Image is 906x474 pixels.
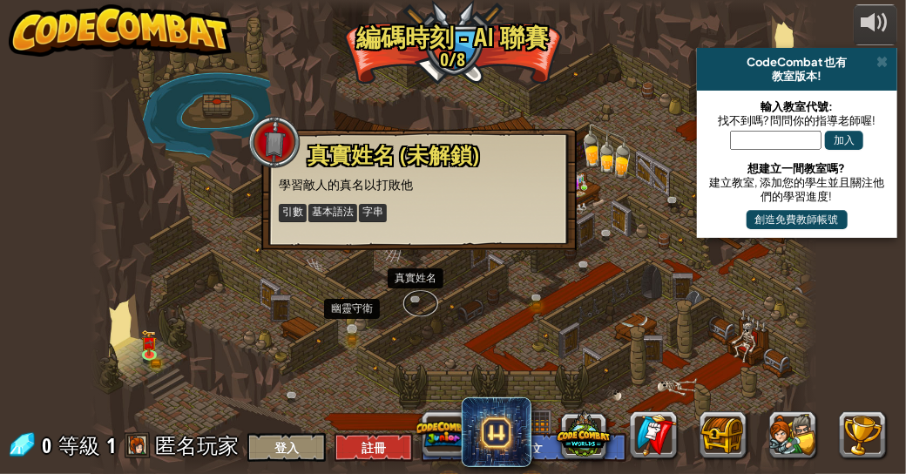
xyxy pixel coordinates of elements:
[825,131,863,150] button: 加入
[308,204,357,222] kbd: 基本語法
[106,431,116,459] span: 1
[706,113,889,127] div: 找不到嗎? 問問你的指導老師喔!
[155,431,239,459] span: 匿名玩家
[247,433,326,462] button: 登入
[359,204,387,222] kbd: 字串
[141,329,157,355] img: level-banner-unlock.png
[58,431,100,460] span: 等級
[145,340,154,347] img: portrait.png
[704,69,890,83] div: 教室版本!
[9,4,232,57] img: CodeCombat - Learn how to code by playing a game
[706,161,889,175] div: 想建立一間教室嗎?
[42,431,57,459] span: 0
[747,210,848,229] button: 創造免費教師帳號
[279,204,307,222] kbd: 引數
[704,55,890,69] div: CodeCombat 也有
[706,99,889,113] div: 輸入教室代號:
[706,175,889,203] div: 建立教室, 添加您的學生並且關注他們的學習進度!
[279,176,559,193] p: 學習敵人的真名以打敗他
[335,433,413,462] button: 註冊
[308,140,479,170] span: 真實姓名 (未解鎖)
[854,4,897,45] button: 調整音量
